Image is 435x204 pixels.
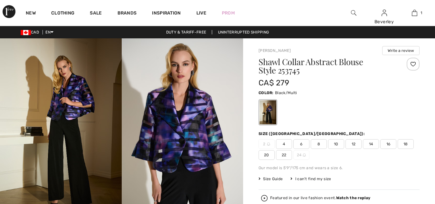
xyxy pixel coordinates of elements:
span: Size Guide [259,176,283,182]
span: 10 [328,139,344,149]
span: CA$ 279 [259,78,289,87]
span: CAD [21,30,42,34]
span: 4 [276,139,292,149]
span: 24 [293,150,309,160]
strong: Watch the replay [336,196,371,200]
a: [PERSON_NAME] [259,48,291,53]
span: 12 [345,139,362,149]
a: 1 [400,9,430,17]
span: Color: [259,91,274,95]
img: My Info [382,9,387,17]
span: EN [45,30,53,34]
span: 22 [276,150,292,160]
img: ring-m.svg [303,153,306,157]
a: Sign In [382,10,387,16]
span: Black/Multi [275,91,297,95]
button: Write a review [382,46,420,55]
a: New [26,10,36,17]
span: Inspiration [152,10,181,17]
a: Clothing [51,10,74,17]
h1: Shawl Collar Abstract Blouse Style 253745 [259,58,393,74]
a: Sale [90,10,102,17]
span: 6 [293,139,309,149]
img: 1ère Avenue [3,5,15,18]
div: I can't find my size [290,176,331,182]
div: Size ([GEOGRAPHIC_DATA]/[GEOGRAPHIC_DATA]): [259,131,366,137]
img: Watch the replay [261,195,268,201]
img: search the website [351,9,356,17]
span: 20 [259,150,275,160]
a: Live [196,10,206,16]
span: 2 [259,139,275,149]
span: 16 [380,139,396,149]
img: Canadian Dollar [21,30,31,35]
div: Beverley [369,18,399,25]
span: 18 [398,139,414,149]
a: Brands [118,10,137,17]
div: Featured in our live fashion event. [270,196,370,200]
span: 1 [421,10,422,16]
img: My Bag [412,9,417,17]
span: 14 [363,139,379,149]
img: ring-m.svg [267,142,270,146]
div: Black/Multi [260,100,276,124]
a: Prom [222,10,235,16]
span: 8 [311,139,327,149]
div: Our model is 5'9"/175 cm and wears a size 6. [259,165,420,171]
